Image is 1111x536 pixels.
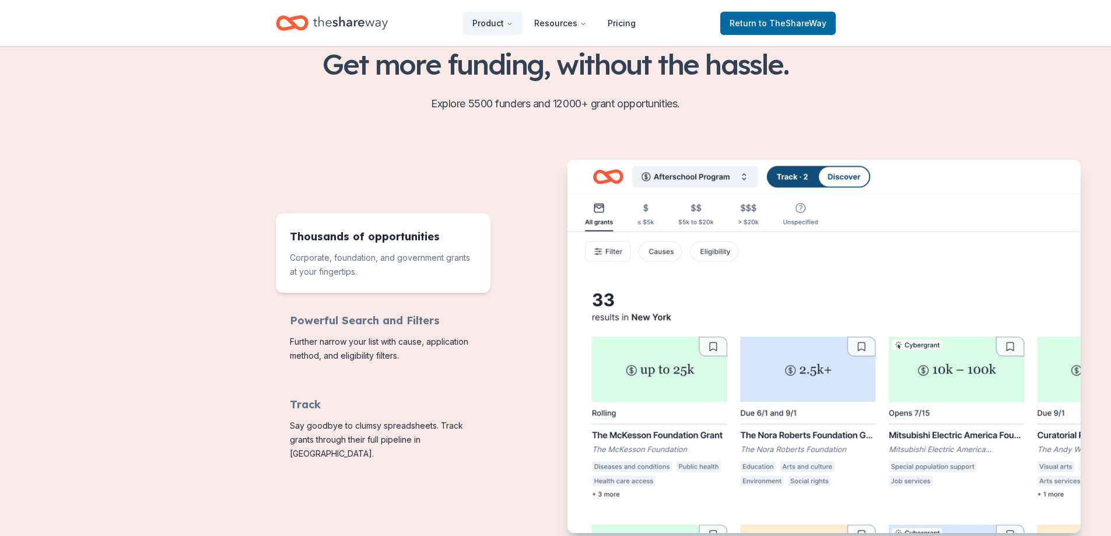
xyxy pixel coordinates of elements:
p: Explore 5500 funders and 12000+ grant opportunities. [276,94,836,113]
nav: Main [463,9,645,37]
a: Pricing [598,12,645,35]
button: Product [463,12,523,35]
button: Resources [525,12,596,35]
img: Image for Thousands of opportunities [567,160,1081,533]
a: Returnto TheShareWay [720,12,836,35]
h2: Get more funding, without the hassle. [276,48,836,80]
span: Return [730,16,826,30]
a: Home [276,9,388,37]
span: to TheShareWay [759,18,826,28]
